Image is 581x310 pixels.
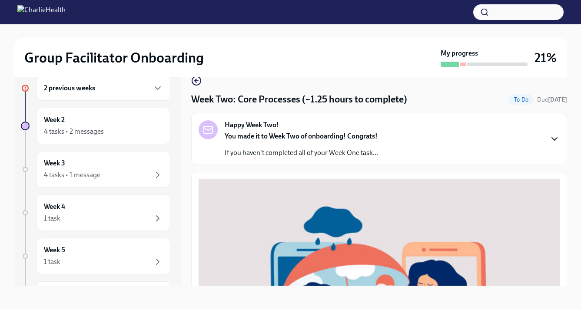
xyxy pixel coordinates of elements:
[225,132,378,140] strong: You made it to Week Two of onboarding! Congrats!
[441,49,478,58] strong: My progress
[44,127,104,136] div: 4 tasks • 2 messages
[21,151,170,188] a: Week 34 tasks • 1 message
[44,257,60,267] div: 1 task
[44,83,95,93] h6: 2 previous weeks
[535,50,557,66] h3: 21%
[44,202,65,211] h6: Week 4
[21,108,170,144] a: Week 24 tasks • 2 messages
[191,93,407,106] h4: Week Two: Core Processes (~1.25 hours to complete)
[509,96,534,103] span: To Do
[17,5,66,19] img: CharlieHealth
[537,96,567,103] span: Due
[44,158,65,168] h6: Week 3
[44,214,60,223] div: 1 task
[537,96,567,104] span: September 16th, 2025 09:00
[24,49,204,66] h2: Group Facilitator Onboarding
[21,195,170,231] a: Week 41 task
[225,120,279,130] strong: Happy Week Two!
[44,170,100,180] div: 4 tasks • 1 message
[44,115,65,125] h6: Week 2
[21,238,170,274] a: Week 51 task
[548,96,567,103] strong: [DATE]
[44,245,65,255] h6: Week 5
[37,76,170,101] div: 2 previous weeks
[225,148,378,158] p: If you haven't completed all of your Week One task...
